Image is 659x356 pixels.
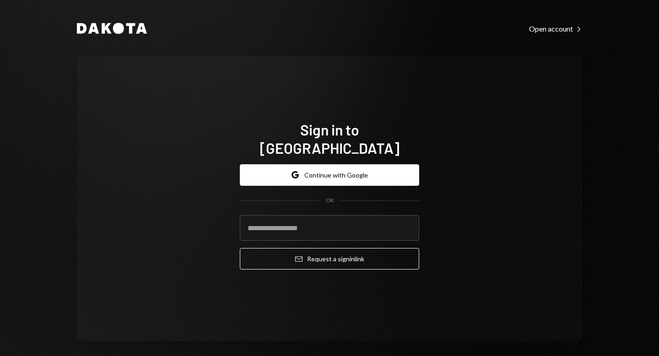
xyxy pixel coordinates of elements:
button: Request a signinlink [240,248,419,270]
a: Open account [529,23,582,33]
h1: Sign in to [GEOGRAPHIC_DATA] [240,120,419,157]
div: OR [326,197,334,205]
div: Open account [529,24,582,33]
button: Continue with Google [240,164,419,186]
